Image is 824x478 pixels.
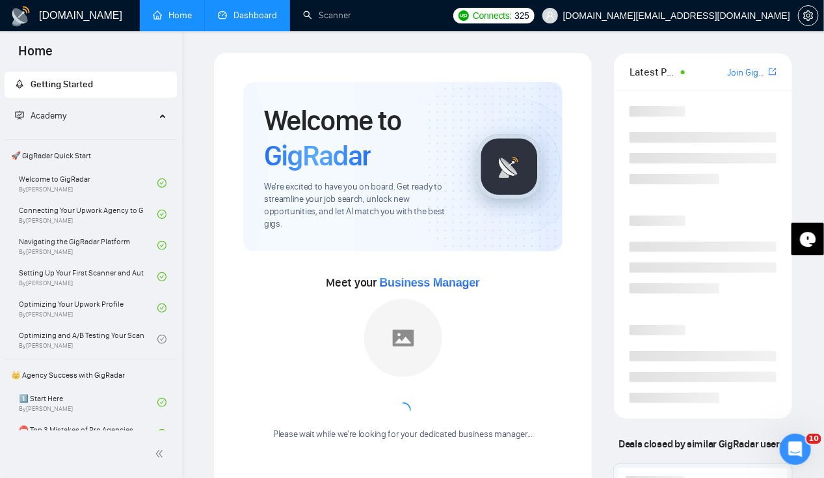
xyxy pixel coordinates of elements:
[19,294,157,322] a: Optimizing Your Upwork ProfileBy[PERSON_NAME]
[780,434,811,465] iframe: Intercom live chat
[6,143,176,169] span: 🚀 GigRadar Quick Start
[31,79,93,90] span: Getting Started
[157,398,166,407] span: check-circle
[303,10,351,21] a: searchScanner
[157,303,166,313] span: check-circle
[769,66,777,77] span: export
[380,276,480,289] span: Business Manager
[155,447,168,460] span: double-left
[806,434,821,444] span: 10
[728,66,766,80] a: Join GigRadar Slack Community
[613,432,790,455] span: Deals closed by similar GigRadar users
[265,429,540,441] div: Please wait while we're looking for your dedicated business manager...
[157,272,166,281] span: check-circle
[19,231,157,260] a: Navigating the GigRadar PlatformBy[PERSON_NAME]
[31,110,66,121] span: Academy
[15,110,66,121] span: Academy
[15,111,24,120] span: fund-projection-screen
[630,64,676,80] span: Latest Posts from the GigRadar Community
[6,362,176,388] span: 👑 Agency Success with GigRadar
[10,6,31,27] img: logo
[799,10,818,21] span: setting
[546,11,555,20] span: user
[19,200,157,229] a: Connecting Your Upwork Agency to GigRadarBy[PERSON_NAME]
[153,10,192,21] a: homeHome
[798,10,819,21] a: setting
[473,8,512,23] span: Connects:
[19,419,157,448] a: ⛔ Top 3 Mistakes of Pro Agencies
[15,79,24,89] span: rocket
[798,5,819,26] button: setting
[264,103,456,173] h1: Welcome to
[364,299,442,377] img: placeholder.png
[157,429,166,438] span: check-circle
[8,42,63,69] span: Home
[459,10,469,21] img: upwork-logo.png
[157,210,166,219] span: check-circle
[5,72,177,98] li: Getting Started
[19,388,157,417] a: 1️⃣ Start HereBy[PERSON_NAME]
[19,262,157,291] a: Setting Up Your First Scanner and Auto-BidderBy[PERSON_NAME]
[326,275,480,290] span: Meet your
[769,66,777,78] a: export
[157,178,166,188] span: check-circle
[477,134,542,199] img: gigradar-logo.png
[218,10,277,21] a: dashboardDashboard
[264,138,371,173] span: GigRadar
[19,169,157,197] a: Welcome to GigRadarBy[PERSON_NAME]
[393,401,412,419] span: loading
[157,241,166,250] span: check-circle
[19,325,157,354] a: Optimizing and A/B Testing Your Scanner for Better ResultsBy[PERSON_NAME]
[264,181,456,231] span: We're excited to have you on board. Get ready to streamline your job search, unlock new opportuni...
[157,335,166,344] span: check-circle
[514,8,529,23] span: 325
